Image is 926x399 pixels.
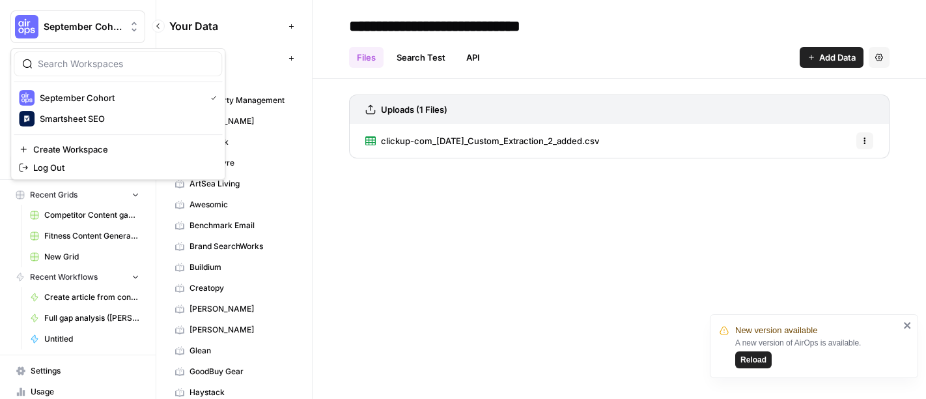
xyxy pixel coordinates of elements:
[44,230,139,242] span: Fitness Content Generator ([PERSON_NAME])
[189,366,293,377] span: GoodBuy Gear
[189,178,293,190] span: ArtSea Living
[10,10,145,43] button: Workspace: September Cohort
[189,74,293,85] span: AirOps
[24,287,145,308] a: Create article from content brief FORK ([PERSON_NAME])
[19,90,35,106] img: September Cohort Logo
[14,158,222,177] a: Log Out
[24,205,145,226] a: Competitor Content gap ([PERSON_NAME])
[189,387,293,398] span: Haystack
[169,340,299,361] a: Glean
[740,354,766,366] span: Reload
[735,324,817,337] span: New version available
[44,209,139,221] span: Competitor Content gap ([PERSON_NAME])
[10,185,145,205] button: Recent Grids
[381,103,447,116] h3: Uploads (1 Files)
[189,282,293,294] span: Creatopy
[169,319,299,340] a: [PERSON_NAME]
[24,246,145,267] a: New Grid
[169,153,299,173] a: Art de Vivre
[10,48,225,180] div: Workspace: September Cohort
[33,161,212,174] span: Log Out
[189,199,293,211] span: Awesomic
[44,291,139,303] span: Create article from content brief FORK ([PERSON_NAME])
[800,47,863,68] button: Add Data
[189,324,293,336] span: [PERSON_NAME]
[169,361,299,382] a: GoodBuy Gear
[38,57,214,70] input: Search Workspaces
[44,312,139,324] span: Full gap analysis ([PERSON_NAME])
[169,278,299,299] a: Creatopy
[189,303,293,315] span: [PERSON_NAME]
[24,329,145,349] a: Untitled
[169,111,299,132] a: [PERSON_NAME]
[24,308,145,329] a: Full gap analysis ([PERSON_NAME])
[365,124,599,158] a: clickup-com_[DATE]_Custom_Extraction_2_added.csv
[31,365,139,377] span: Settings
[30,271,98,283] span: Recent Workflows
[349,47,384,68] a: Files
[169,257,299,278] a: Buildium
[40,91,200,104] span: September Cohort
[169,132,299,153] a: AppTweak
[389,47,453,68] a: Search Test
[19,111,35,126] img: Smartsheet SEO Logo
[189,115,293,127] span: [PERSON_NAME]
[15,15,38,38] img: September Cohort Logo
[169,173,299,194] a: ArtSea Living
[14,140,222,158] a: Create Workspace
[169,194,299,215] a: Awesomic
[31,386,139,398] span: Usage
[189,136,293,148] span: AppTweak
[40,112,212,125] span: Smartsheet SEO
[189,157,293,169] span: Art de Vivre
[33,143,212,156] span: Create Workspace
[10,361,145,381] a: Settings
[365,95,447,124] a: Uploads (1 Files)
[903,320,912,331] button: close
[169,18,283,34] span: Your Data
[10,267,145,287] button: Recent Workflows
[30,189,77,201] span: Recent Grids
[169,90,299,111] a: All Property Management
[169,236,299,257] a: Brand SearchWorks
[169,215,299,236] a: Benchmark Email
[819,51,856,64] span: Add Data
[169,299,299,319] a: [PERSON_NAME]
[44,333,139,345] span: Untitled
[44,20,122,33] span: September Cohort
[189,345,293,357] span: Glean
[381,134,599,147] span: clickup-com_[DATE]_Custom_Extraction_2_added.csv
[735,337,899,368] div: A new version of AirOps is available.
[24,226,145,246] a: Fitness Content Generator ([PERSON_NAME])
[169,69,299,90] a: AirOps
[189,241,293,252] span: Brand SearchWorks
[189,95,293,106] span: All Property Management
[735,351,772,368] button: Reload
[189,220,293,231] span: Benchmark Email
[189,261,293,273] span: Buildium
[44,251,139,263] span: New Grid
[458,47,488,68] a: API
